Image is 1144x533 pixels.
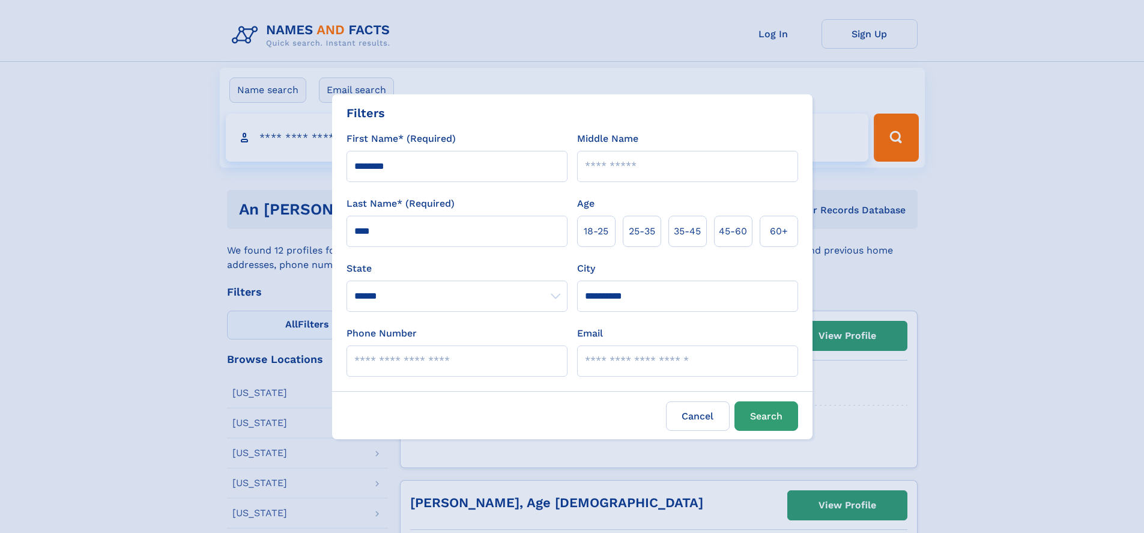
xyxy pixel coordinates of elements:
[719,224,747,239] span: 45‑60
[347,132,456,146] label: First Name* (Required)
[347,104,385,122] div: Filters
[674,224,701,239] span: 35‑45
[734,401,798,431] button: Search
[347,196,455,211] label: Last Name* (Required)
[577,326,603,341] label: Email
[577,196,595,211] label: Age
[347,326,417,341] label: Phone Number
[629,224,655,239] span: 25‑35
[666,401,730,431] label: Cancel
[770,224,788,239] span: 60+
[577,132,638,146] label: Middle Name
[347,261,567,276] label: State
[584,224,608,239] span: 18‑25
[577,261,595,276] label: City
